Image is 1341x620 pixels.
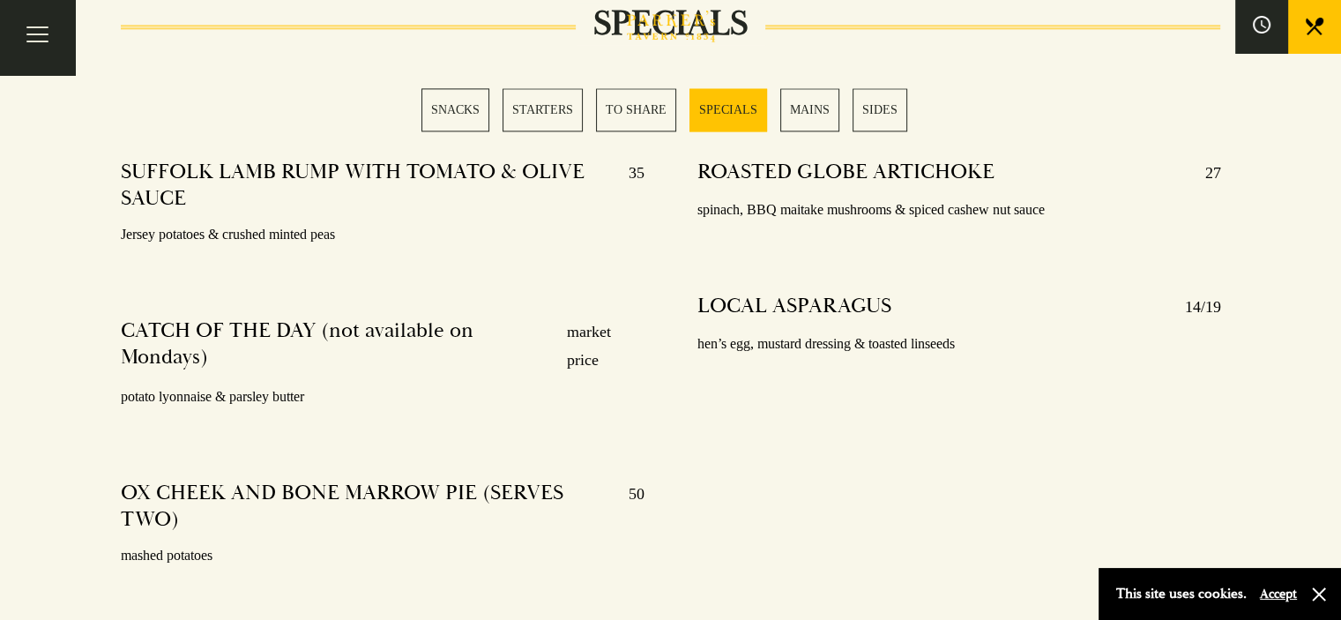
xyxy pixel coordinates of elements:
a: 1 / 6 [421,88,489,131]
button: Accept [1260,586,1297,602]
a: 2 / 6 [503,88,583,131]
button: Close and accept [1310,586,1328,603]
a: 5 / 6 [780,88,839,131]
a: 4 / 6 [689,88,767,131]
p: hen’s egg, mustard dressing & toasted linseeds [697,332,1221,357]
h4: CATCH OF THE DAY (not available on Mondays) [121,317,549,375]
p: market price [549,317,644,375]
h2: SPECIALS [576,3,765,45]
h4: LOCAL ASPARAGUS [697,293,891,321]
p: 50 [611,480,644,533]
a: 3 / 6 [596,88,676,131]
p: potato lyonnaise & parsley butter [121,385,644,410]
p: spinach, BBQ maitake mushrooms & spiced cashew nut sauce [697,198,1221,223]
h4: SUFFOLK LAMB RUMP WITH TOMATO & OLIVE SAUCE [121,159,611,212]
p: 35 [611,159,644,212]
p: 14/19 [1166,293,1220,321]
p: This site uses cookies. [1116,581,1247,607]
a: 6 / 6 [853,88,907,131]
p: Jersey potatoes & crushed minted peas [121,222,644,248]
p: mashed potatoes [121,543,644,569]
h4: OX CHEEK AND BONE MARROW PIE (SERVES TWO) [121,480,611,533]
